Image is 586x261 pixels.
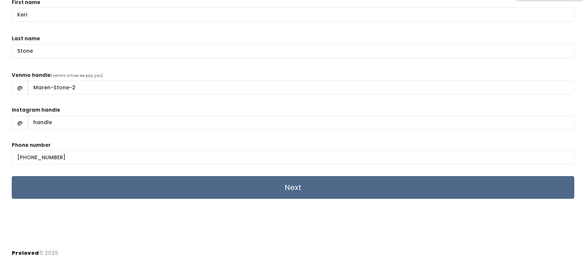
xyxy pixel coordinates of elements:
[28,116,574,130] input: handle
[12,72,51,79] label: Venmo handle
[12,142,51,149] label: Phone number
[12,116,28,130] span: @
[12,176,574,199] input: Next
[12,81,28,94] span: @
[12,150,574,164] input: (___) ___-____
[51,73,103,78] span: (venmo is how we pay you)
[28,81,574,94] input: handle
[12,249,39,257] span: Preloved
[12,243,58,257] div: © 2025
[12,35,40,42] label: Last name
[12,107,60,114] label: Instagram handle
